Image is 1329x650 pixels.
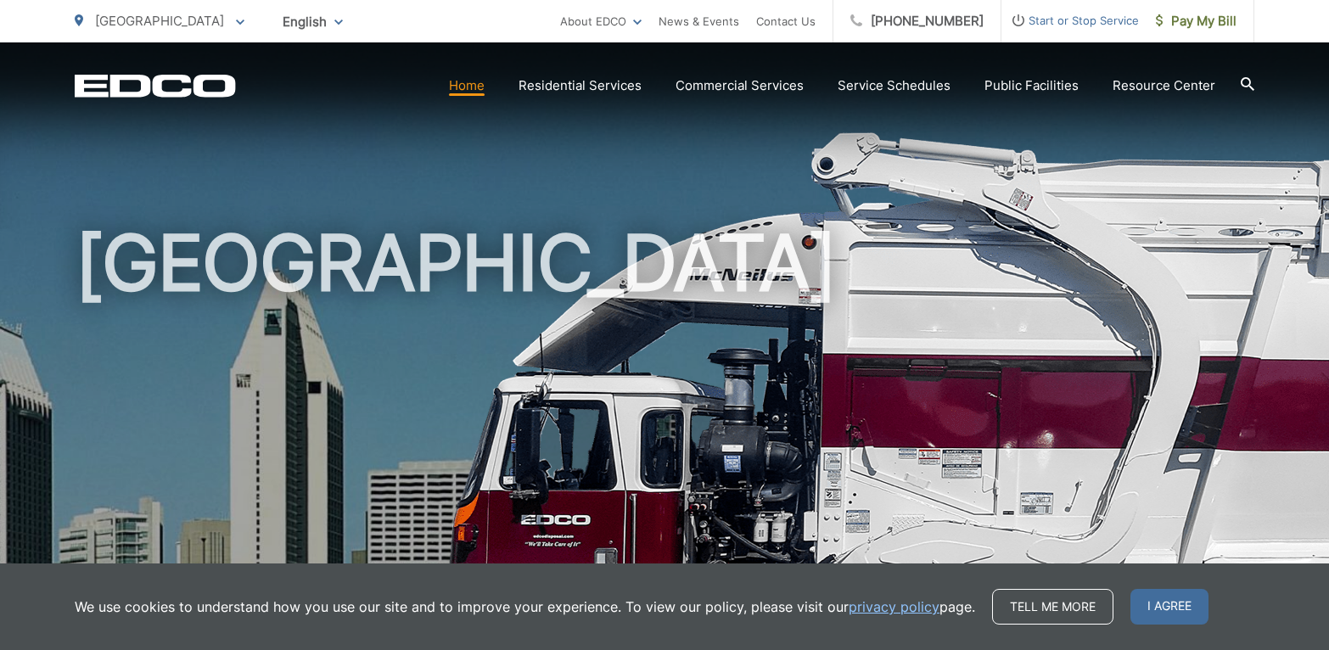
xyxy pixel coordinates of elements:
[659,11,739,31] a: News & Events
[1130,589,1208,625] span: I agree
[560,11,642,31] a: About EDCO
[75,74,236,98] a: EDCD logo. Return to the homepage.
[270,7,356,36] span: English
[75,597,975,617] p: We use cookies to understand how you use our site and to improve your experience. To view our pol...
[449,76,485,96] a: Home
[95,13,224,29] span: [GEOGRAPHIC_DATA]
[519,76,642,96] a: Residential Services
[756,11,816,31] a: Contact Us
[849,597,939,617] a: privacy policy
[676,76,804,96] a: Commercial Services
[1113,76,1215,96] a: Resource Center
[984,76,1079,96] a: Public Facilities
[992,589,1113,625] a: Tell me more
[1156,11,1236,31] span: Pay My Bill
[838,76,950,96] a: Service Schedules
